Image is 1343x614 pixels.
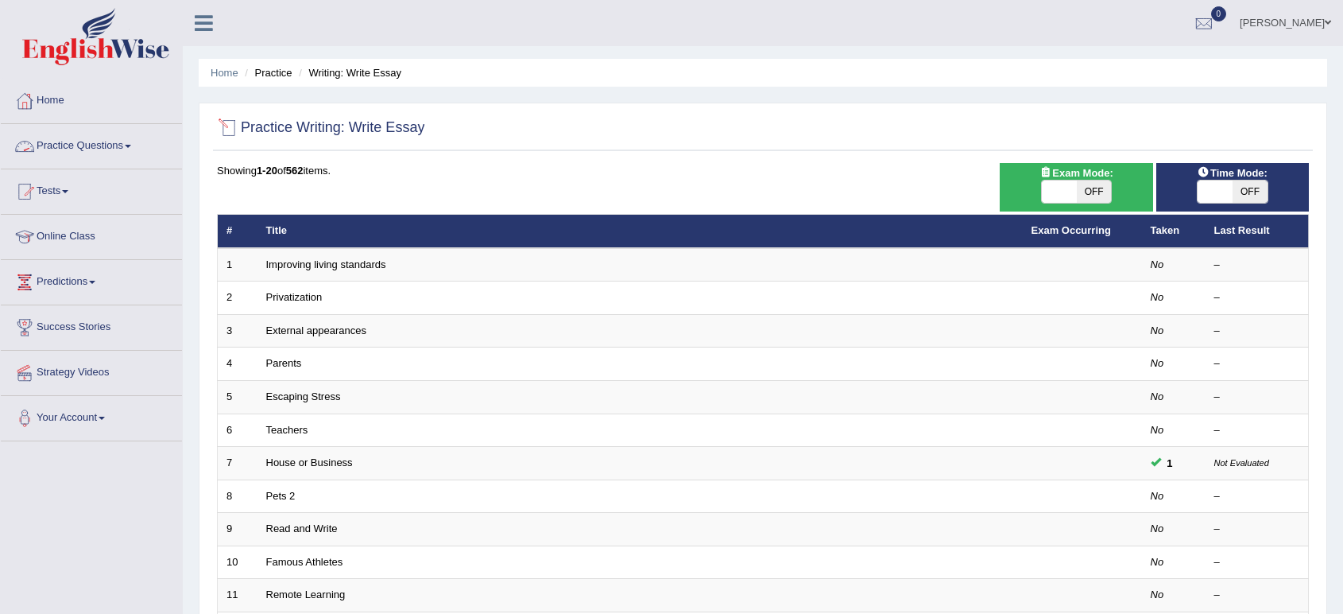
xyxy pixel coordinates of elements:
[217,163,1309,178] div: Showing of items.
[1214,458,1269,468] small: Not Evaluated
[1161,455,1179,472] span: You can still take this question
[1031,224,1111,236] a: Exam Occurring
[1151,424,1164,436] em: No
[218,314,257,348] td: 3
[218,248,257,282] td: 1
[266,357,302,369] a: Parents
[257,165,277,177] b: 1-20
[266,490,296,502] a: Pets 2
[218,513,257,546] td: 9
[1,215,182,255] a: Online Class
[218,546,257,579] td: 10
[1214,356,1300,371] div: –
[1214,588,1300,603] div: –
[1,79,182,119] a: Home
[266,523,338,534] a: Read and Write
[1214,522,1300,537] div: –
[1077,181,1112,203] span: OFF
[1214,258,1300,273] div: –
[1,396,182,436] a: Your Account
[266,556,343,568] a: Famous Athletes
[1,351,182,391] a: Strategy Videos
[266,391,341,402] a: Escaping Stress
[1214,290,1300,305] div: –
[1214,555,1300,570] div: –
[241,65,292,80] li: Practice
[218,579,257,612] td: 11
[1214,324,1300,339] div: –
[1214,489,1300,504] div: –
[218,381,257,414] td: 5
[1151,357,1164,369] em: No
[1211,6,1227,21] span: 0
[1151,589,1164,600] em: No
[266,457,353,468] a: House or Business
[1151,291,1164,303] em: No
[1142,215,1206,248] th: Taken
[1151,258,1164,270] em: No
[1151,490,1164,502] em: No
[218,414,257,447] td: 6
[1206,215,1309,248] th: Last Result
[266,324,366,336] a: External appearances
[1,305,182,345] a: Success Stories
[1151,391,1164,402] em: No
[217,116,424,140] h2: Practice Writing: Write Essay
[1191,165,1274,181] span: Time Mode:
[218,282,257,315] td: 2
[1033,165,1119,181] span: Exam Mode:
[1151,324,1164,336] em: No
[266,424,308,436] a: Teachers
[218,480,257,513] td: 8
[218,348,257,381] td: 4
[1000,163,1152,212] div: Show exams occurring in exams
[218,447,257,480] td: 7
[1214,390,1300,405] div: –
[1214,423,1300,438] div: –
[266,258,386,270] a: Improving living standards
[1151,523,1164,534] em: No
[1,260,182,300] a: Predictions
[266,291,323,303] a: Privatization
[286,165,304,177] b: 562
[1233,181,1268,203] span: OFF
[266,589,346,600] a: Remote Learning
[1,169,182,209] a: Tests
[218,215,257,248] th: #
[211,67,238,79] a: Home
[1151,556,1164,568] em: No
[1,124,182,164] a: Practice Questions
[257,215,1023,248] th: Title
[295,65,401,80] li: Writing: Write Essay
